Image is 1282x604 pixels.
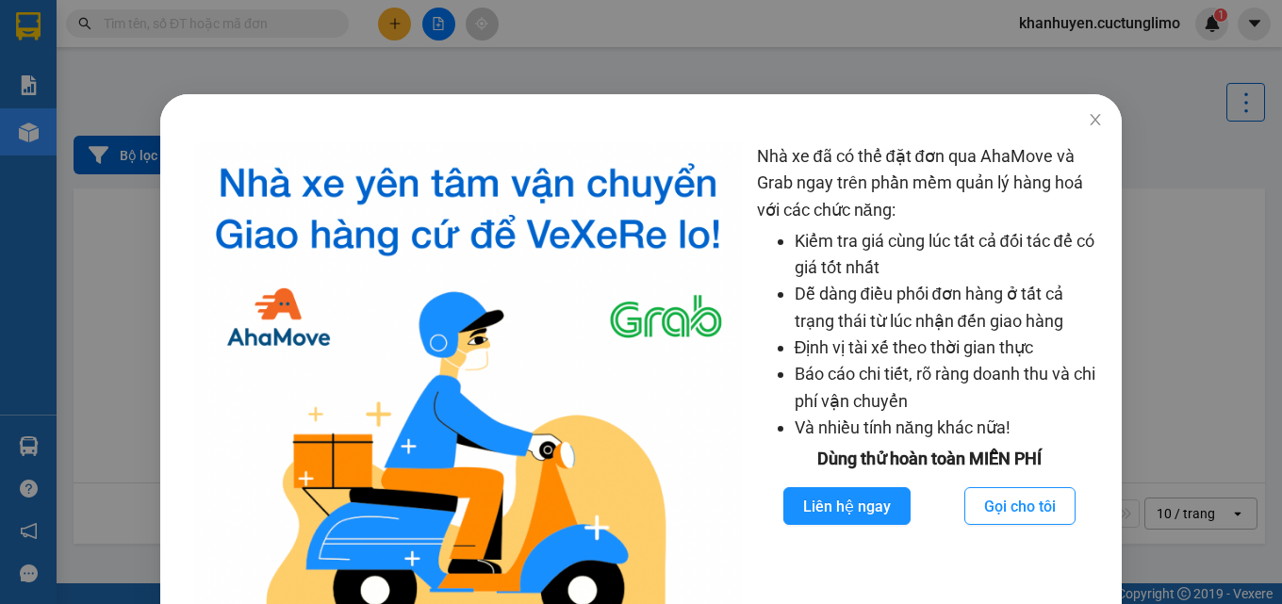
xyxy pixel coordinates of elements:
[964,487,1076,525] button: Gọi cho tôi
[795,361,1104,415] li: Báo cáo chi tiết, rõ ràng doanh thu và chi phí vận chuyển
[1069,94,1122,147] button: Close
[795,335,1104,361] li: Định vị tài xế theo thời gian thực
[795,415,1104,441] li: Và nhiều tính năng khác nữa!
[795,281,1104,335] li: Dễ dàng điều phối đơn hàng ở tất cả trạng thái từ lúc nhận đến giao hàng
[757,446,1104,472] div: Dùng thử hoàn toàn MIỄN PHÍ
[803,495,891,518] span: Liên hệ ngay
[783,487,911,525] button: Liên hệ ngay
[795,228,1104,282] li: Kiểm tra giá cùng lúc tất cả đối tác để có giá tốt nhất
[984,495,1056,518] span: Gọi cho tôi
[1088,112,1103,127] span: close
